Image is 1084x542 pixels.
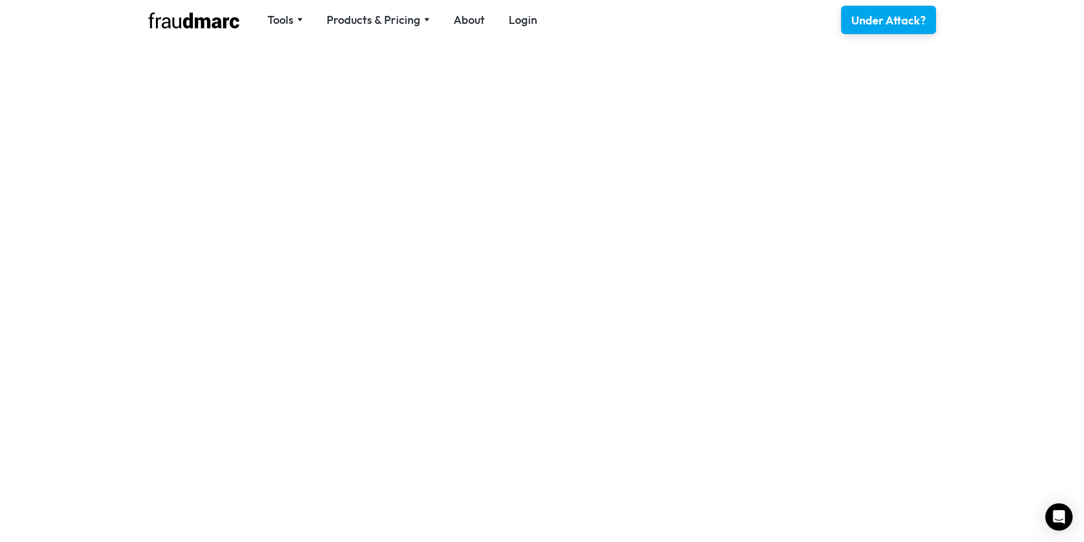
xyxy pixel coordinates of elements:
div: Products & Pricing [327,12,430,28]
div: Tools [267,12,303,28]
div: Tools [267,12,294,28]
a: About [454,12,485,28]
div: Open Intercom Messenger [1045,503,1073,531]
a: Under Attack? [841,6,936,34]
div: Under Attack? [851,13,926,28]
a: Login [509,12,537,28]
div: Products & Pricing [327,12,421,28]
